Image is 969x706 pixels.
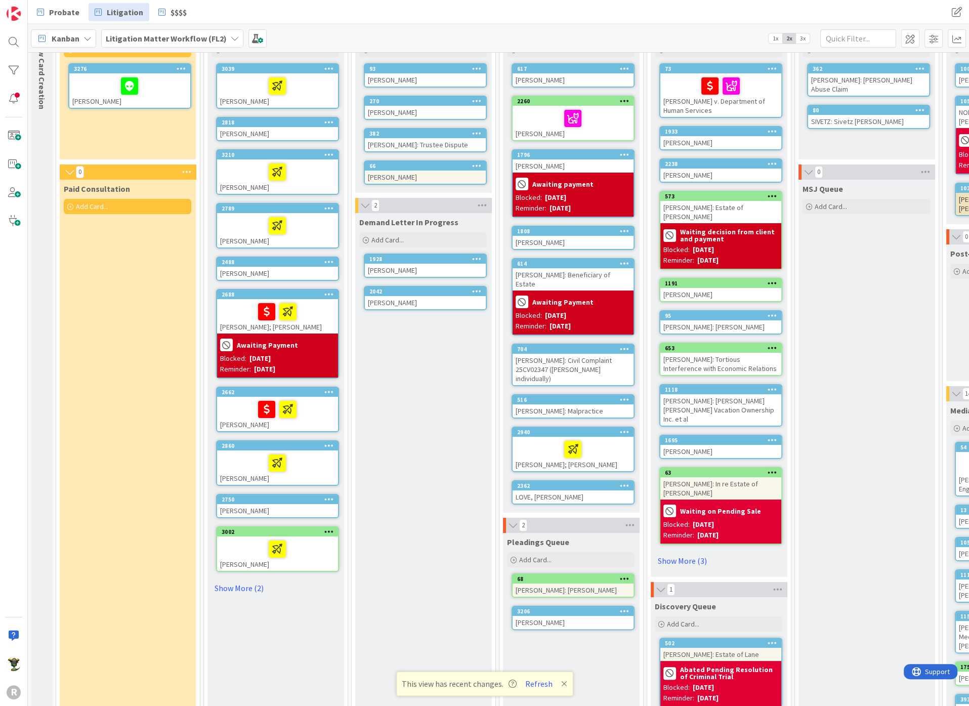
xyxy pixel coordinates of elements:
div: 362 [808,64,929,73]
div: [PERSON_NAME] [660,169,781,182]
div: [PERSON_NAME] [217,504,338,517]
div: 516[PERSON_NAME]: Malpractice [513,395,634,418]
div: [PERSON_NAME] [217,450,338,485]
div: 2688 [222,291,338,298]
div: 382 [369,130,486,137]
div: [PERSON_NAME] [513,616,634,629]
a: $$$$ [152,3,193,21]
div: Blocked: [663,682,690,693]
div: 1928 [365,255,486,264]
div: 3039 [222,65,338,72]
span: Add Card... [76,202,108,211]
div: [DATE] [697,255,719,266]
div: [PERSON_NAME] [660,288,781,301]
div: 362[PERSON_NAME]: [PERSON_NAME] Abuse Claim [808,64,929,96]
div: 1191 [660,279,781,288]
div: [PERSON_NAME] [217,159,338,194]
div: 1695 [660,436,781,445]
div: [DATE] [545,310,566,321]
div: [PERSON_NAME]: [PERSON_NAME] [PERSON_NAME] Vacation Ownership Inc. et al [660,394,781,426]
div: 93[PERSON_NAME] [365,64,486,87]
b: Litigation Matter Workflow (FL2) [106,33,227,44]
div: 3206 [513,607,634,616]
div: 80SIVETZ: Sivetz [PERSON_NAME] [808,106,929,128]
div: 2750 [222,496,338,503]
div: [DATE] [254,364,275,375]
div: 3039 [217,64,338,73]
div: Blocked: [663,519,690,530]
div: 3002 [217,527,338,536]
div: 68[PERSON_NAME]: [PERSON_NAME] [513,574,634,597]
span: 2 [519,519,527,531]
div: 1118 [665,386,781,393]
b: Waiting decision from client and payment [680,228,778,242]
div: 3276 [74,65,190,72]
div: 1796[PERSON_NAME] [513,150,634,173]
span: Add Card... [371,235,404,244]
b: Awaiting Payment [532,299,594,306]
div: 2818 [222,119,338,126]
span: MSJ Queue [803,184,843,194]
div: Blocked: [516,310,542,321]
div: [DATE] [697,530,719,541]
input: Quick Filter... [820,29,896,48]
div: 2238 [660,159,781,169]
div: 3210 [217,150,338,159]
div: 2818[PERSON_NAME] [217,118,338,140]
span: Demand Letter In Progress [359,217,458,227]
div: 382 [365,129,486,138]
span: 2x [782,33,796,44]
span: Kanban [52,32,79,45]
b: Awaiting payment [532,181,594,188]
div: [PERSON_NAME]: [PERSON_NAME] [660,320,781,334]
div: [PERSON_NAME] [513,159,634,173]
span: 3x [796,33,810,44]
div: 3206 [517,608,634,615]
div: 502[PERSON_NAME]: Estate of Lane [660,639,781,661]
div: 1933[PERSON_NAME] [660,127,781,149]
div: [PERSON_NAME] [217,267,338,280]
img: Visit kanbanzone.com [7,7,21,21]
span: Support [21,2,46,14]
div: [PERSON_NAME] [660,445,781,458]
div: [PERSON_NAME] [217,213,338,247]
div: [PERSON_NAME]: [PERSON_NAME] Abuse Claim [808,73,929,96]
div: 1933 [660,127,781,136]
div: 362 [813,65,929,72]
div: Reminder: [663,693,694,703]
div: 3210 [222,151,338,158]
div: Reminder: [220,364,251,375]
div: [PERSON_NAME] [365,171,486,184]
b: Waiting on Pending Sale [680,508,761,515]
a: Probate [31,3,86,21]
div: 573 [665,193,781,200]
div: 63 [665,469,781,476]
span: $$$$ [171,6,187,18]
div: 704 [513,345,634,354]
div: 3206[PERSON_NAME] [513,607,634,629]
div: [PERSON_NAME] [217,536,338,571]
div: 2688 [217,290,338,299]
div: [PERSON_NAME]: Civil Complaint 25CV02347 ([PERSON_NAME] individually) [513,354,634,385]
div: 270 [365,97,486,106]
div: 2362 [517,482,634,489]
div: 2789 [217,204,338,213]
div: Reminder: [516,203,546,214]
div: 2940[PERSON_NAME]; [PERSON_NAME] [513,428,634,471]
div: [PERSON_NAME] [365,296,486,309]
div: [DATE] [249,353,271,364]
div: 73 [665,65,781,72]
div: 2362 [513,481,634,490]
div: [PERSON_NAME] [513,236,634,249]
div: [PERSON_NAME] [365,73,486,87]
div: 2750[PERSON_NAME] [217,495,338,517]
div: 80 [813,107,929,114]
div: 1695 [665,437,781,444]
div: [DATE] [550,203,571,214]
div: 3210[PERSON_NAME] [217,150,338,194]
div: 2260 [517,98,634,105]
div: 2818 [217,118,338,127]
div: [PERSON_NAME] [365,264,486,277]
span: 2 [371,199,380,212]
span: Add Card... [815,202,847,211]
